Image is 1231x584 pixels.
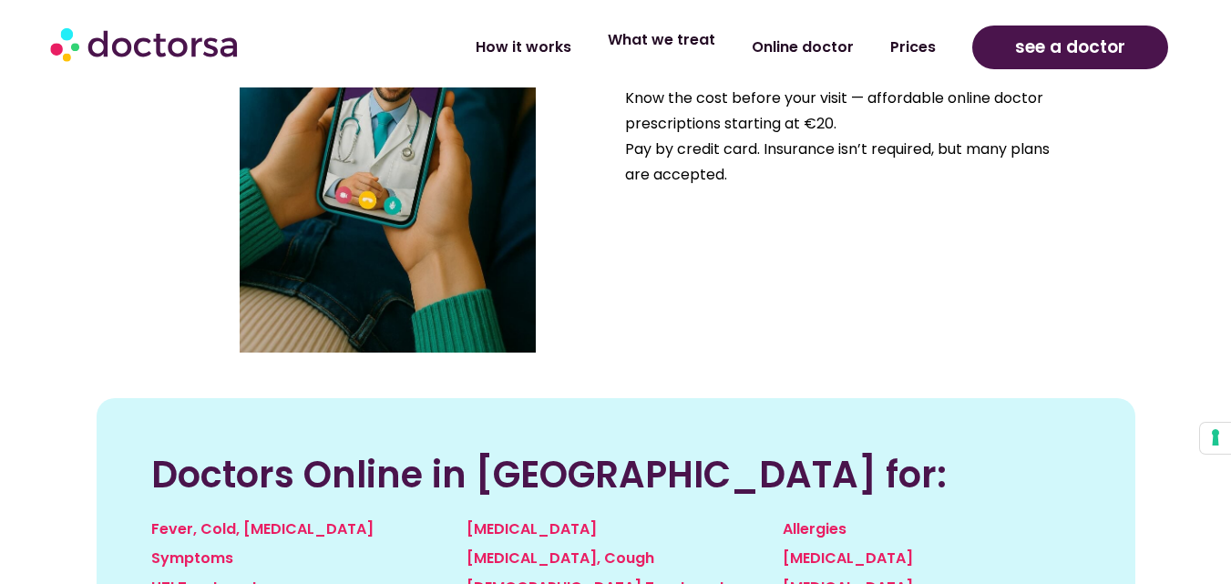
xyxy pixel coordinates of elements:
nav: Menu [328,26,954,68]
a: What we treat [590,19,733,61]
a: Prices [872,26,954,68]
a: see a doctor [972,26,1168,69]
a: Online doctor [733,26,872,68]
a: Fever, Cold, [MEDICAL_DATA] Symptoms [151,518,374,569]
h2: Doctors Online in [GEOGRAPHIC_DATA] for: [151,453,1081,497]
button: Your consent preferences for tracking technologies [1200,423,1231,454]
a: [MEDICAL_DATA], Cough [467,548,654,569]
span: see a doctor [1015,33,1125,62]
a: [MEDICAL_DATA] [467,518,597,539]
a: How it works [457,26,590,68]
a: [MEDICAL_DATA] [783,548,913,569]
p: Know the cost before your visit — affordable online doctor prescriptions starting at €20. Pay by ... [625,86,1062,188]
a: Allergies [783,518,846,539]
